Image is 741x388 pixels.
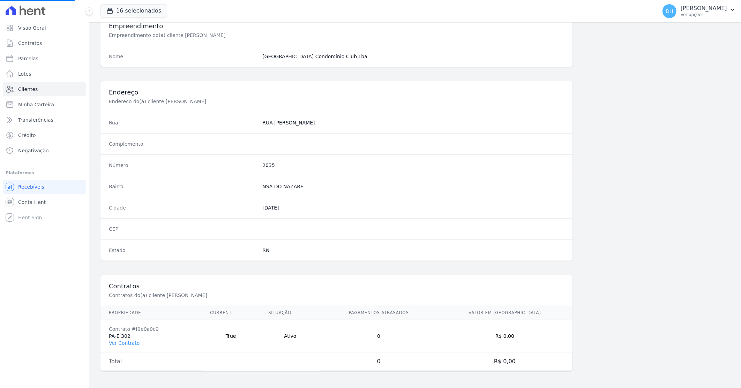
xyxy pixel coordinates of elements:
dd: RUA [PERSON_NAME] [262,119,564,126]
a: Conta Hent [3,195,86,209]
div: Contrato #f9e0a0c9 [109,326,193,333]
td: PA-E 302 [100,320,202,352]
p: [PERSON_NAME] [681,5,727,12]
span: Recebíveis [18,183,44,190]
a: Transferências [3,113,86,127]
h3: Endereço [109,88,564,97]
span: Lotes [18,70,31,77]
a: Lotes [3,67,86,81]
a: Negativação [3,144,86,158]
th: Valor em [GEOGRAPHIC_DATA] [437,306,572,320]
a: Parcelas [3,52,86,66]
dd: [DATE] [262,204,564,211]
span: Minha Carteira [18,101,54,108]
span: Crédito [18,132,36,139]
td: Ativo [260,320,320,352]
th: Current [202,306,260,320]
a: Contratos [3,36,86,50]
a: Visão Geral [3,21,86,35]
a: Crédito [3,128,86,142]
span: Parcelas [18,55,38,62]
p: Empreendimento do(a) cliente [PERSON_NAME] [109,32,343,39]
td: 0 [320,320,437,352]
dt: Rua [109,119,257,126]
td: R$ 0,00 [437,320,572,352]
span: DH [666,9,673,14]
dt: Bairro [109,183,257,190]
dt: Número [109,162,257,169]
span: Transferências [18,116,53,123]
th: Pagamentos Atrasados [320,306,437,320]
th: Situação [260,306,320,320]
dt: Estado [109,247,257,254]
th: Propriedade [100,306,202,320]
span: Conta Hent [18,199,46,206]
dt: Cidade [109,204,257,211]
a: Clientes [3,82,86,96]
dd: 2035 [262,162,564,169]
span: Visão Geral [18,24,46,31]
span: Negativação [18,147,49,154]
dd: RN [262,247,564,254]
a: Ver Contrato [109,340,140,346]
button: DH [PERSON_NAME] Ver opções [657,1,741,21]
dt: CEP [109,226,257,233]
p: Contratos do(a) cliente [PERSON_NAME] [109,292,343,299]
dt: Nome [109,53,257,60]
td: 0 [320,352,437,371]
span: Clientes [18,86,38,93]
dd: NSA DO NAZARÉ [262,183,564,190]
a: Minha Carteira [3,98,86,112]
button: 16 selecionados [100,4,167,17]
td: True [202,320,260,352]
div: Plataformas [6,169,83,177]
p: Endereço do(a) cliente [PERSON_NAME] [109,98,343,105]
h3: Empreendimento [109,22,564,30]
span: Contratos [18,40,42,47]
h3: Contratos [109,282,564,290]
dt: Complemento [109,140,257,147]
dd: [GEOGRAPHIC_DATA] Condomínio Club Lba [262,53,564,60]
a: Recebíveis [3,180,86,194]
p: Ver opções [681,12,727,17]
td: Total [100,352,202,371]
td: R$ 0,00 [437,352,572,371]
